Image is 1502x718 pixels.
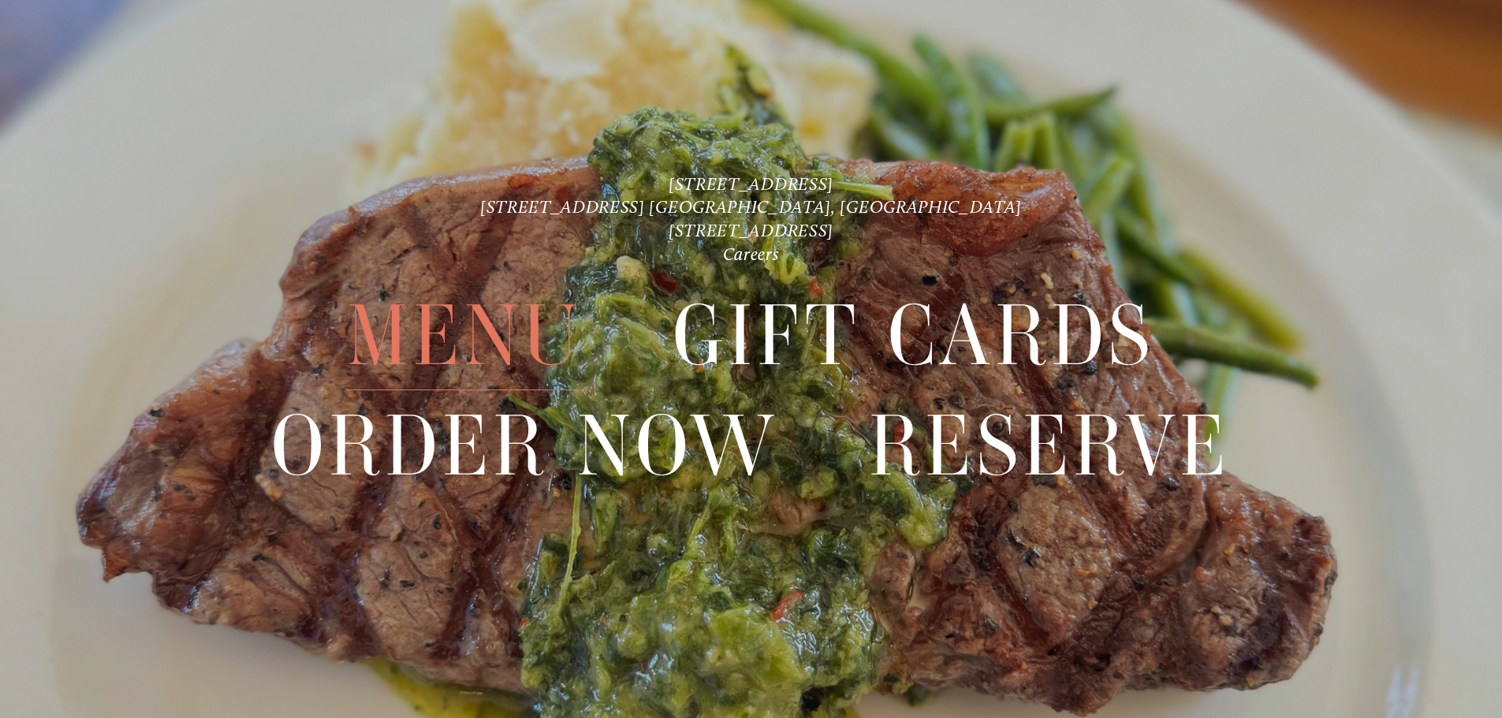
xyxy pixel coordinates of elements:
[271,392,778,500] span: Order Now
[673,282,1155,391] span: Gift Cards
[723,244,780,265] a: Careers
[669,220,833,241] a: [STREET_ADDRESS]
[271,392,778,500] a: Order Now
[480,196,1022,218] a: [STREET_ADDRESS] [GEOGRAPHIC_DATA], [GEOGRAPHIC_DATA]
[669,173,833,195] a: [STREET_ADDRESS]
[869,392,1231,500] span: Reserve
[869,392,1231,500] a: Reserve
[347,282,582,391] span: Menu
[673,282,1155,390] a: Gift Cards
[347,282,582,390] a: Menu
